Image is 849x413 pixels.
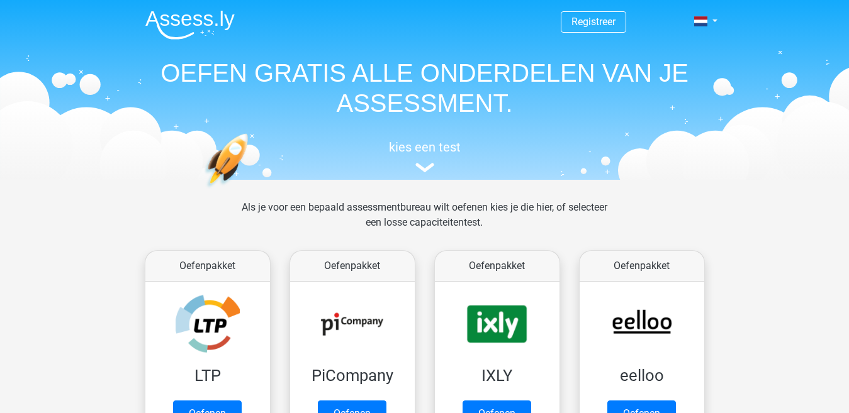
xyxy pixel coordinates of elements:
img: assessment [415,163,434,172]
a: kies een test [135,140,714,173]
h5: kies een test [135,140,714,155]
div: Als je voor een bepaald assessmentbureau wilt oefenen kies je die hier, of selecteer een losse ca... [232,200,617,245]
h1: OEFEN GRATIS ALLE ONDERDELEN VAN JE ASSESSMENT. [135,58,714,118]
img: Assessly [145,10,235,40]
a: Registreer [571,16,616,28]
img: oefenen [205,133,297,247]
